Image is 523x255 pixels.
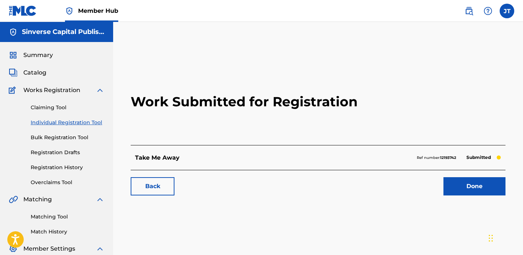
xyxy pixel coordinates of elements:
a: Matching Tool [31,213,104,221]
a: Bulk Registration Tool [31,134,104,141]
a: CatalogCatalog [9,68,46,77]
img: Matching [9,195,18,204]
p: Submitted [463,152,495,163]
a: Registration History [31,164,104,171]
img: Summary [9,51,18,60]
p: Ref number: [417,155,456,161]
img: MLC Logo [9,5,37,16]
a: Claiming Tool [31,104,104,111]
img: help [484,7,492,15]
a: Match History [31,228,104,236]
img: Accounts [9,28,18,37]
div: Help [481,4,495,18]
span: Catalog [23,68,46,77]
iframe: Chat Widget [487,220,523,255]
img: expand [96,195,104,204]
strong: 12193742 [440,155,456,160]
span: Summary [23,51,53,60]
span: Member Hub [78,7,118,15]
div: User Menu [500,4,514,18]
img: expand [96,244,104,253]
a: SummarySummary [9,51,53,60]
h2: Work Submitted for Registration [131,58,505,145]
img: Catalog [9,68,18,77]
h5: Sinverse Capital Publishing [22,28,104,36]
a: Public Search [462,4,476,18]
img: Top Rightsholder [65,7,74,15]
div: Drag [489,227,493,249]
span: Matching [23,195,52,204]
img: Member Settings [9,244,18,253]
img: expand [96,86,104,95]
a: Back [131,177,174,195]
span: Member Settings [23,244,75,253]
a: Registration Drafts [31,149,104,156]
a: Done [443,177,505,195]
img: Works Registration [9,86,18,95]
iframe: Resource Center [503,157,523,216]
a: Overclaims Tool [31,179,104,186]
span: Works Registration [23,86,80,95]
p: Take Me Away [135,153,180,162]
img: search [465,7,473,15]
a: Individual Registration Tool [31,119,104,126]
